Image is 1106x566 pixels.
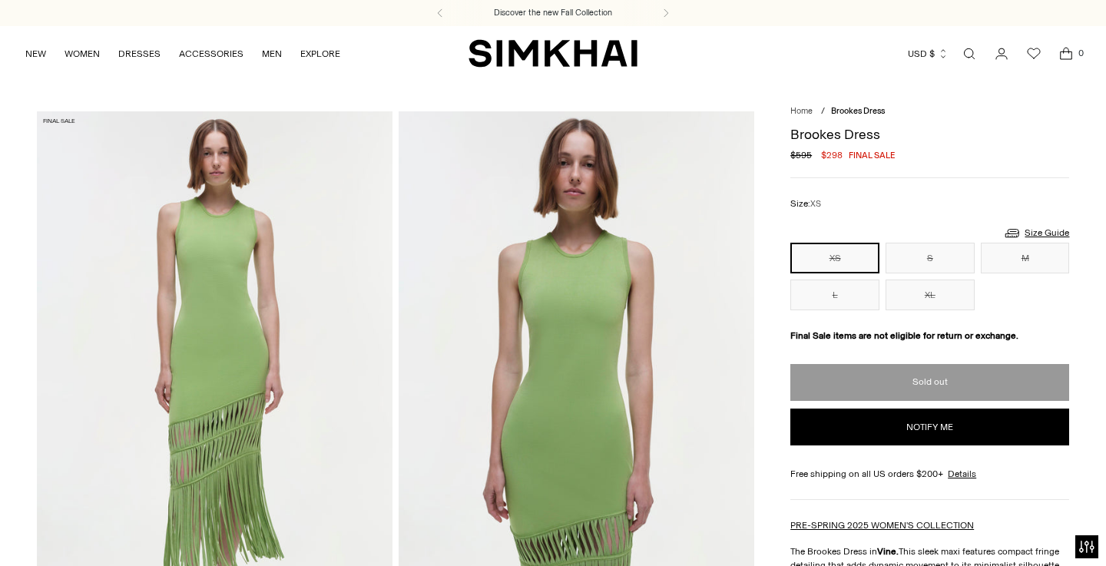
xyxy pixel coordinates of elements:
a: Open cart modal [1051,38,1081,69]
a: Open search modal [954,38,985,69]
a: Home [790,106,813,116]
a: PRE-SPRING 2025 WOMEN'S COLLECTION [790,520,974,531]
span: 0 [1074,46,1088,60]
a: Details [948,467,976,481]
a: EXPLORE [300,37,340,71]
s: $595 [790,148,812,162]
button: S [886,243,975,273]
strong: Vine. [877,546,899,557]
a: DRESSES [118,37,161,71]
span: $298 [821,148,843,162]
span: Brookes Dress [831,106,885,116]
button: Notify me [790,409,1069,445]
a: Size Guide [1003,223,1069,243]
a: Go to the account page [986,38,1017,69]
nav: breadcrumbs [790,105,1069,118]
div: / [821,105,825,118]
a: MEN [262,37,282,71]
h1: Brookes Dress [790,127,1069,141]
button: M [981,243,1070,273]
a: Discover the new Fall Collection [494,7,612,19]
button: XS [790,243,879,273]
span: XS [810,199,821,209]
a: NEW [25,37,46,71]
a: WOMEN [65,37,100,71]
a: ACCESSORIES [179,37,243,71]
button: XL [886,280,975,310]
a: SIMKHAI [469,38,637,68]
button: L [790,280,879,310]
div: Free shipping on all US orders $200+ [790,467,1069,481]
button: USD $ [908,37,949,71]
strong: Final Sale items are not eligible for return or exchange. [790,330,1018,341]
a: Wishlist [1018,38,1049,69]
label: Size: [790,197,821,211]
